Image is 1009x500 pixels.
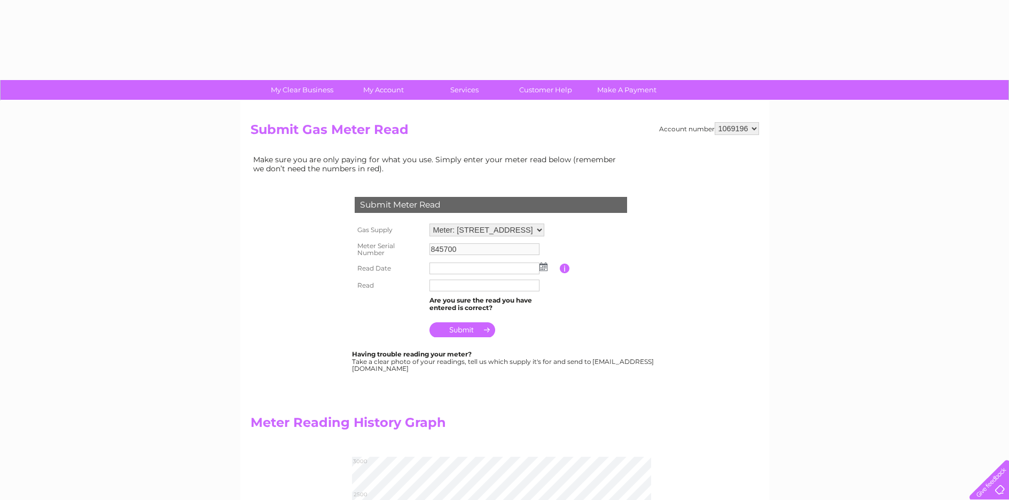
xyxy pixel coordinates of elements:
th: Gas Supply [352,221,427,239]
input: Submit [429,322,495,337]
td: Are you sure the read you have entered is correct? [427,294,560,314]
a: Customer Help [502,80,590,100]
h2: Submit Gas Meter Read [251,122,759,142]
th: Read [352,277,427,294]
a: Services [420,80,509,100]
div: Take a clear photo of your readings, tell us which supply it's for and send to [EMAIL_ADDRESS][DO... [352,351,655,372]
td: Make sure you are only paying for what you use. Simply enter your meter read below (remember we d... [251,153,624,175]
th: Read Date [352,260,427,277]
th: Meter Serial Number [352,239,427,260]
div: Submit Meter Read [355,197,627,213]
div: Account number [659,122,759,135]
a: My Clear Business [258,80,346,100]
img: ... [539,263,547,271]
input: Information [560,264,570,273]
b: Having trouble reading your meter? [352,350,472,358]
h2: Meter Reading History Graph [251,415,624,435]
a: Make A Payment [583,80,671,100]
a: My Account [339,80,427,100]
